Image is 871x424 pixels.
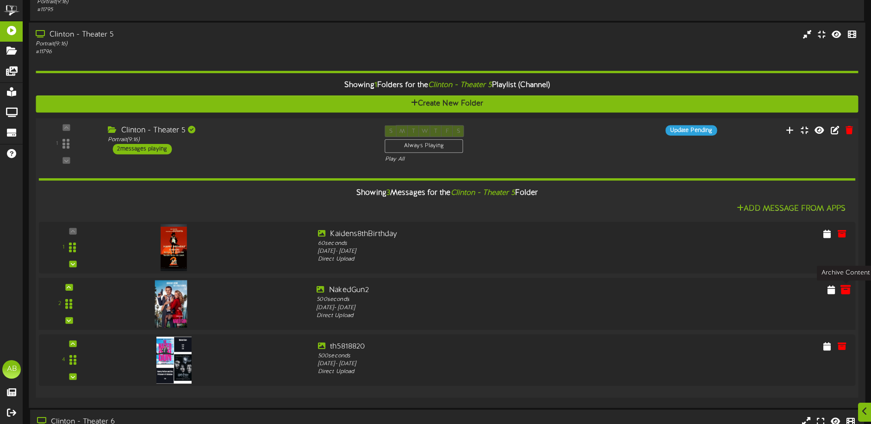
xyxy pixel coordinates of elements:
[36,30,370,40] div: Clinton - Theater 5
[37,6,371,14] div: # 11795
[374,81,377,90] span: 1
[318,368,644,376] div: Direct Upload
[36,96,858,113] button: Create New Folder
[36,40,370,48] div: Portrait ( 9:16 )
[108,136,371,144] div: Portrait ( 9:16 )
[318,229,644,240] div: Kaidens8thBirthday
[734,203,848,215] button: Add Message From Apps
[385,139,463,153] div: Always Playing
[156,337,192,384] img: 8e7dbc33-54d5-461f-a70d-82f095fcb006.png
[112,144,172,154] div: 2 messages playing
[317,296,646,304] div: 500 seconds
[385,156,579,163] div: Play All
[318,256,644,263] div: Direct Upload
[161,224,187,271] img: 2febcf9b-e842-4123-b305-f88f518c1e07.png
[108,125,371,136] div: Clinton - Theater 5
[317,312,646,320] div: Direct Upload
[155,281,187,328] img: 94685dcc-4fc3-4ba3-b016-58dfe78c9b09.jpg
[31,183,862,203] div: Showing Messages for the Folder
[666,125,717,136] div: Update Pending
[318,240,644,248] div: 60 seconds
[2,360,21,379] div: AB
[36,48,370,56] div: # 11796
[317,285,646,296] div: NakedGun2
[318,352,644,360] div: 500 seconds
[428,81,492,90] i: Clinton - Theater 5
[318,248,644,256] div: [DATE] - [DATE]
[317,304,646,312] div: [DATE] - [DATE]
[318,360,644,368] div: [DATE] - [DATE]
[29,76,865,96] div: Showing Folders for the Playlist (Channel)
[386,189,390,197] span: 3
[318,342,644,352] div: th5818820
[451,189,516,197] i: Clinton - Theater 5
